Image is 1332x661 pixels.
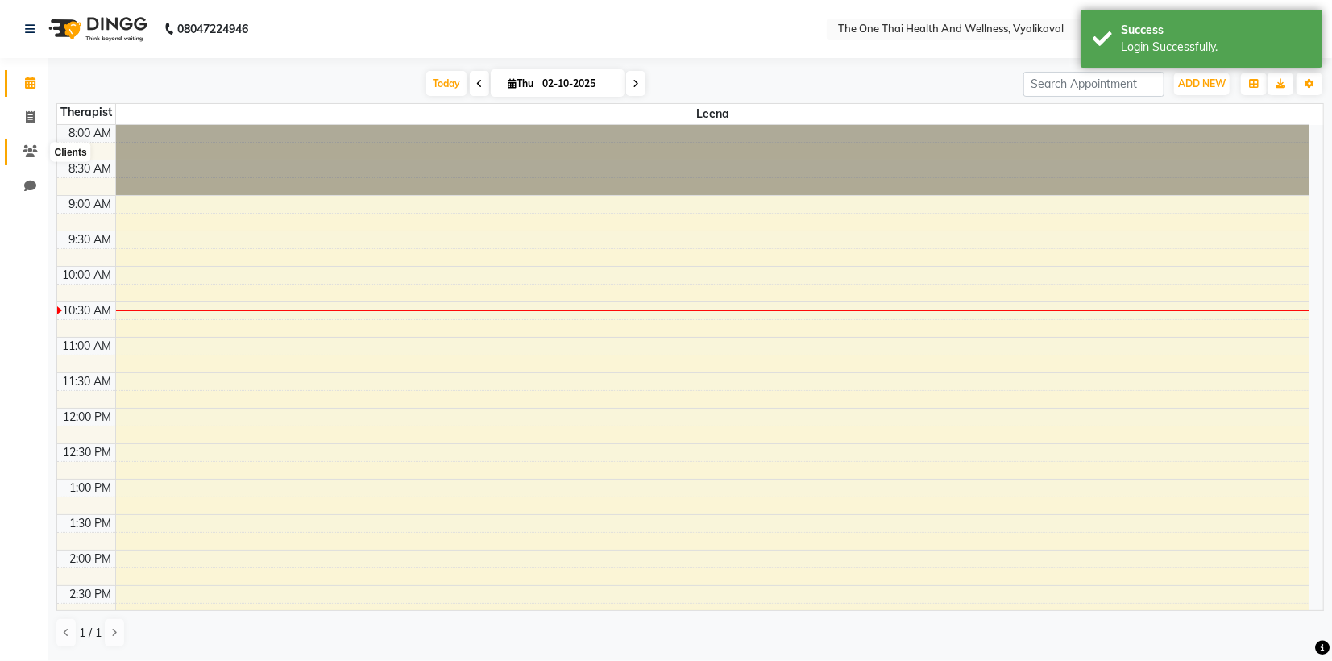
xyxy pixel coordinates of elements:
input: Search Appointment [1023,72,1164,97]
div: 2:00 PM [67,551,115,567]
div: 12:00 PM [60,409,115,426]
input: 2025-10-02 [537,72,618,96]
div: Therapist [57,104,115,121]
div: 9:30 AM [66,231,115,248]
span: Thu [504,77,537,89]
div: 9:00 AM [66,196,115,213]
div: Login Successfully. [1121,39,1310,56]
div: 10:30 AM [60,302,115,319]
span: Leena [116,104,1310,124]
div: 8:30 AM [66,160,115,177]
img: logo [41,6,151,52]
div: 12:30 PM [60,444,115,461]
b: 08047224946 [177,6,248,52]
div: 10:00 AM [60,267,115,284]
div: Clients [51,143,91,162]
div: 1:00 PM [67,480,115,497]
span: 1 / 1 [79,625,102,642]
div: 11:30 AM [60,373,115,390]
div: 11:00 AM [60,338,115,355]
div: 1:30 PM [67,515,115,532]
button: ADD NEW [1174,73,1230,95]
span: ADD NEW [1178,77,1226,89]
div: 8:00 AM [66,125,115,142]
div: 2:30 PM [67,586,115,603]
span: Today [426,71,467,96]
div: Success [1121,22,1310,39]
